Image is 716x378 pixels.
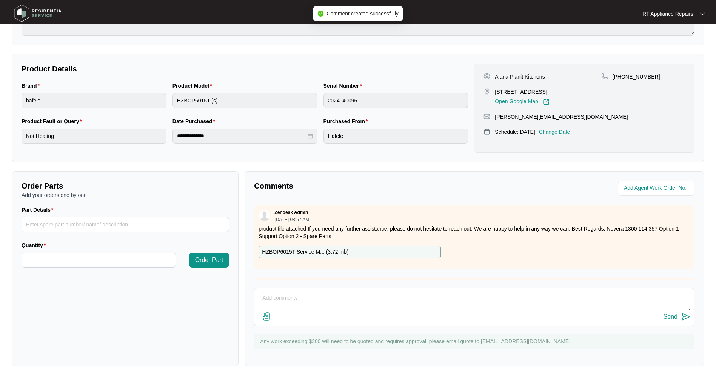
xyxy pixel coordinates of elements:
div: Send [664,313,678,320]
p: HZBOP6015T Service M... ( 3.72 mb ) [262,248,348,256]
img: user-pin [483,73,490,80]
input: Quantity [22,253,176,267]
p: Zendesk Admin [274,209,308,215]
p: product file attached If you need any further assistance, please do not hesitate to reach out. We... [259,225,690,240]
input: Purchased From [323,129,468,144]
label: Date Purchased [172,118,218,125]
input: Part Details [22,217,229,232]
input: Serial Number [323,93,468,108]
p: Change Date [539,128,570,136]
img: map-pin [483,128,490,135]
p: Alana Planit Kitchens [495,73,545,81]
img: send-icon.svg [681,312,690,321]
input: Brand [22,93,166,108]
button: Send [664,312,690,322]
img: residentia service logo [11,2,64,25]
img: file-attachment-doc.svg [262,312,271,321]
a: Open Google Map [495,99,549,105]
p: [STREET_ADDRESS], [495,88,549,96]
img: Link-External [543,99,550,105]
p: [DATE] 08:57 AM [274,217,309,222]
span: Order Part [195,256,223,265]
p: RT Appliance Repairs [642,10,693,18]
input: Date Purchased [177,132,306,140]
img: dropdown arrow [700,12,705,16]
img: user.svg [259,210,270,221]
input: Add Agent Work Order No. [624,184,690,193]
label: Purchased From [323,118,371,125]
span: check-circle [317,11,323,17]
img: map-pin [483,88,490,95]
input: Product Model [172,93,317,108]
label: Product Fault or Query [22,118,85,125]
input: Product Fault or Query [22,129,166,144]
label: Quantity [22,242,49,249]
label: Part Details [22,206,57,214]
label: Serial Number [323,82,365,90]
p: [PHONE_NUMBER] [613,73,660,81]
p: Any work exceeding $300 will need to be quoted and requires approval, please email quote to [EMAI... [260,338,691,345]
p: Add your orders one by one [22,191,229,199]
img: map-pin [601,73,608,80]
p: [PERSON_NAME][EMAIL_ADDRESS][DOMAIN_NAME] [495,113,628,121]
label: Product Model [172,82,215,90]
img: map-pin [483,113,490,120]
p: Product Details [22,64,468,74]
label: Brand [22,82,43,90]
p: Comments [254,181,469,191]
p: Order Parts [22,181,229,191]
button: Order Part [189,253,229,268]
p: Schedule: [DATE] [495,128,535,136]
span: Comment created successfully [326,11,399,17]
